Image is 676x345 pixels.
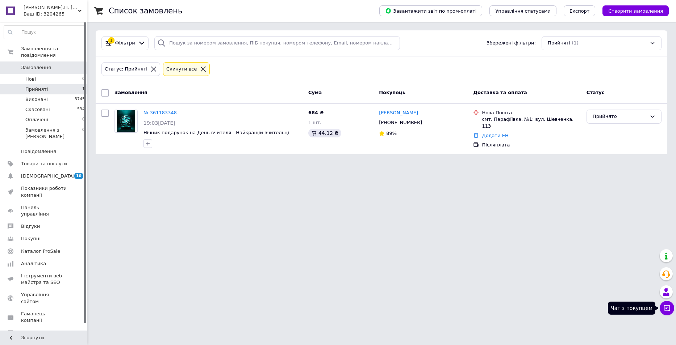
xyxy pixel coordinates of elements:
span: Фільтри [115,40,135,47]
div: Cкинути все [165,65,199,73]
span: Нові [25,76,36,82]
button: Експорт [564,5,596,16]
a: Додати ЕН [482,133,508,138]
span: 19:03[DATE] [143,120,175,126]
span: Створити замовлення [608,8,663,14]
div: Післяплата [482,142,580,148]
span: 534 [77,106,85,113]
span: Скасовані [25,106,50,113]
span: Товари та послуги [21,161,67,167]
span: 1 шт. [308,120,321,125]
span: Відгуки [21,223,40,230]
a: [PERSON_NAME] [379,110,418,116]
span: [DEMOGRAPHIC_DATA] [21,173,75,179]
span: Показники роботи компанії [21,185,67,198]
button: Чат з покупцем [660,301,674,315]
span: Замовлення [21,64,51,71]
span: Аналітика [21,260,46,267]
span: Маркет [21,329,39,336]
span: 3745 [75,96,85,103]
span: 10 [74,173,83,179]
span: Управління сайтом [21,291,67,304]
span: Замовлення [114,90,147,95]
div: 1 [108,37,114,44]
div: Прийнято [593,113,647,120]
span: Замовлення та повідомлення [21,46,87,59]
a: Створити замовлення [595,8,669,13]
span: Повідомлення [21,148,56,155]
span: Управління статусами [495,8,551,14]
input: Пошук [4,26,85,39]
span: Інструменти веб-майстра та SEO [21,273,67,286]
span: 0 [82,116,85,123]
a: Нічник подарунок на День вчителя - Найкращій вчительці [143,130,289,135]
button: Управління статусами [489,5,556,16]
span: Гаманець компанії [21,311,67,324]
span: Прийняті [548,40,570,47]
span: 89% [386,131,397,136]
h1: Список замовлень [109,7,182,15]
span: Прийняті [25,86,48,93]
span: (1) [572,40,578,46]
button: Створити замовлення [602,5,669,16]
span: Доставка та оплата [473,90,527,95]
div: смт. Парафіївка, №1: вул. Шевченка, 113 [482,116,580,129]
span: 0 [82,127,85,140]
div: Ваш ID: 3204265 [24,11,87,17]
span: П.П. Tina [24,4,78,11]
span: Виконані [25,96,48,103]
span: Покупці [21,235,41,242]
span: Збережені фільтри: [487,40,536,47]
span: Статус [587,90,605,95]
input: Пошук за номером замовлення, ПІБ покупця, номером телефону, Email, номером накладної [154,36,400,50]
span: Оплачені [25,116,48,123]
span: 1 [82,86,85,93]
button: Завантажити звіт по пром-оплаті [379,5,482,16]
div: [PHONE_NUMBER] [377,118,423,127]
a: Фото товару [114,110,138,133]
div: Статус: Прийняті [103,65,149,73]
span: Каталог ProSale [21,248,60,255]
a: № 361183348 [143,110,177,115]
span: Покупець [379,90,405,95]
span: Завантажити звіт по пром-оплаті [385,8,476,14]
img: Фото товару [117,110,135,132]
span: Експорт [569,8,590,14]
span: 0 [82,76,85,82]
span: 684 ₴ [308,110,324,115]
span: Панель управління [21,204,67,217]
span: Cума [308,90,322,95]
div: Нова Пошта [482,110,580,116]
div: 44.12 ₴ [308,129,341,137]
div: Чат з покупцем [608,302,655,315]
span: Замовлення з [PERSON_NAME] [25,127,82,140]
